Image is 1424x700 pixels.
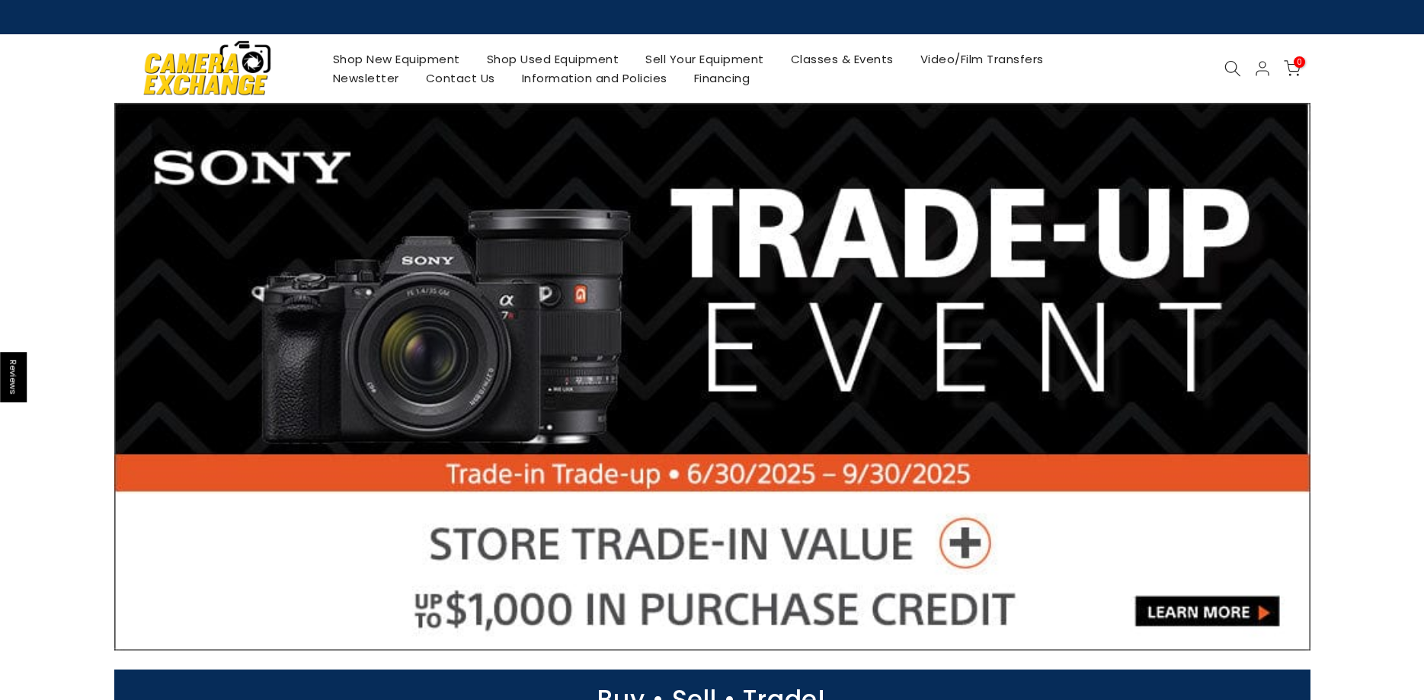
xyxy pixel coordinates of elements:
[508,69,680,88] a: Information and Policies
[777,50,907,69] a: Classes & Events
[668,625,677,634] li: Page dot 1
[907,50,1057,69] a: Video/Film Transfers
[748,625,757,634] li: Page dot 6
[632,50,778,69] a: Sell Your Equipment
[319,69,412,88] a: Newsletter
[319,50,473,69] a: Shop New Equipment
[473,50,632,69] a: Shop Used Equipment
[700,625,709,634] li: Page dot 3
[684,625,693,634] li: Page dot 2
[716,625,725,634] li: Page dot 4
[680,69,763,88] a: Financing
[732,625,741,634] li: Page dot 5
[1284,60,1301,77] a: 0
[412,69,508,88] a: Contact Us
[1294,56,1305,68] span: 0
